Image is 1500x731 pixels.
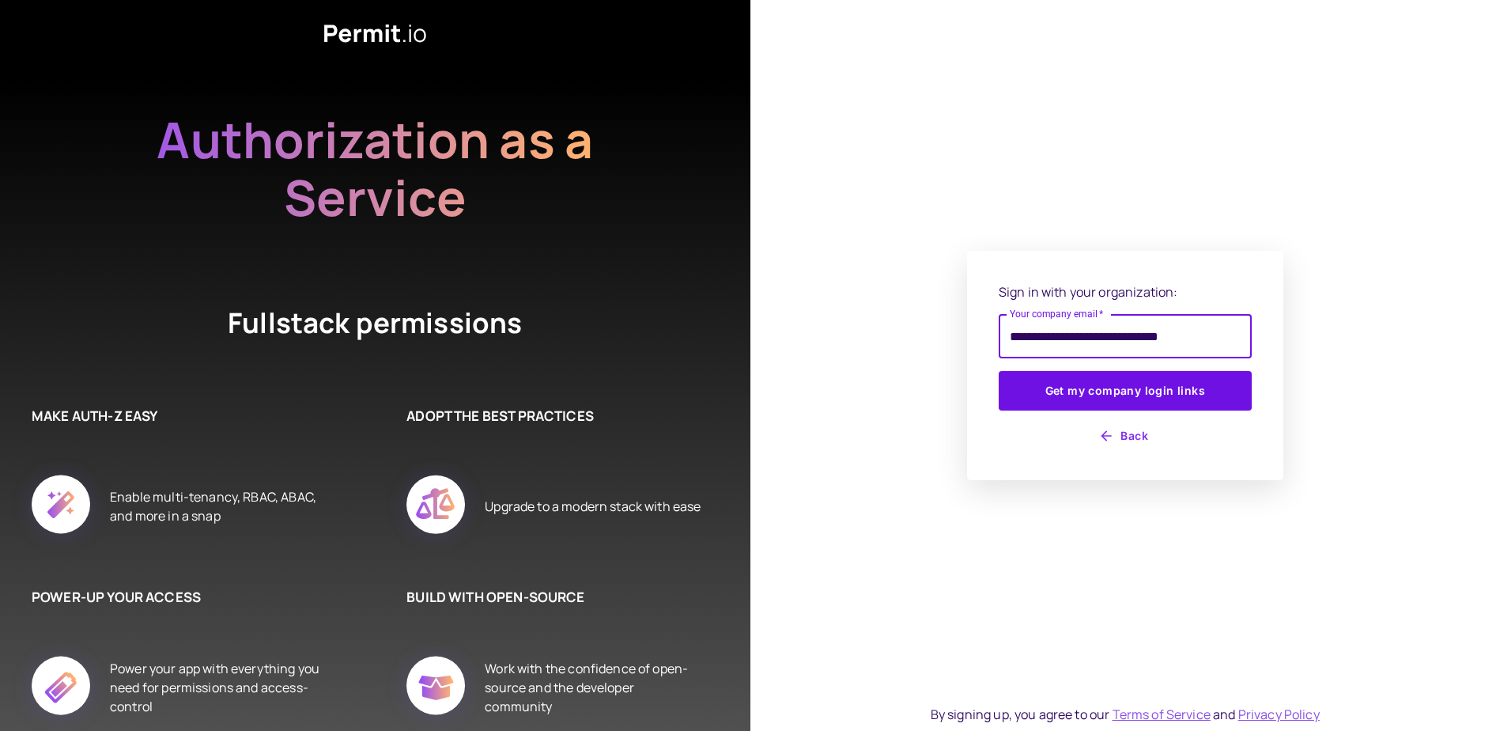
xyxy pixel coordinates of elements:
[406,406,702,426] h6: ADOPT THE BEST PRACTICES
[1010,307,1104,320] label: Your company email
[999,423,1252,449] button: Back
[169,304,580,343] h4: Fullstack permissions
[1113,706,1211,723] a: Terms of Service
[485,457,701,555] div: Upgrade to a modern stack with ease
[931,705,1320,724] div: By signing up, you agree to our and
[1238,706,1320,723] a: Privacy Policy
[999,282,1252,301] p: Sign in with your organization:
[32,406,327,426] h6: MAKE AUTH-Z EASY
[406,587,702,608] h6: BUILD WITH OPEN-SOURCE
[106,111,644,226] h2: Authorization as a Service
[110,457,327,555] div: Enable multi-tenancy, RBAC, ABAC, and more in a snap
[999,371,1252,411] button: Get my company login links
[32,587,327,608] h6: POWER-UP YOUR ACCESS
